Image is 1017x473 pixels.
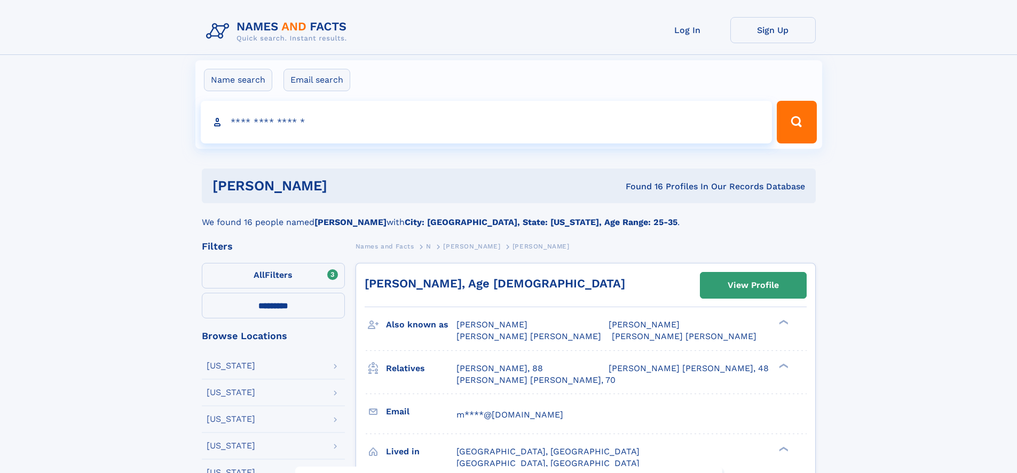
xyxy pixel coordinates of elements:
[776,362,789,369] div: ❯
[777,101,816,143] button: Search Button
[204,69,272,91] label: Name search
[207,362,255,370] div: [US_STATE]
[202,331,345,341] div: Browse Locations
[443,243,500,250] span: [PERSON_NAME]
[476,181,805,193] div: Found 16 Profiles In Our Records Database
[728,273,779,298] div: View Profile
[356,239,414,253] a: Names and Facts
[314,217,387,227] b: [PERSON_NAME]
[776,445,789,452] div: ❯
[254,270,265,280] span: All
[405,217,677,227] b: City: [GEOGRAPHIC_DATA], State: [US_STATE], Age Range: 25-35
[365,277,625,290] a: [PERSON_NAME], Age [DEMOGRAPHIC_DATA]
[201,101,772,143] input: search input
[456,446,640,456] span: [GEOGRAPHIC_DATA], [GEOGRAPHIC_DATA]
[283,69,350,91] label: Email search
[645,17,730,43] a: Log In
[207,388,255,397] div: [US_STATE]
[212,179,477,193] h1: [PERSON_NAME]
[386,403,456,421] h3: Email
[443,239,500,253] a: [PERSON_NAME]
[207,442,255,450] div: [US_STATE]
[202,263,345,288] label: Filters
[426,243,431,250] span: N
[609,363,769,374] a: [PERSON_NAME] [PERSON_NAME], 48
[776,319,789,326] div: ❯
[456,458,640,468] span: [GEOGRAPHIC_DATA], [GEOGRAPHIC_DATA]
[207,415,255,423] div: [US_STATE]
[386,359,456,378] h3: Relatives
[456,374,616,386] a: [PERSON_NAME] [PERSON_NAME], 70
[456,319,527,330] span: [PERSON_NAME]
[730,17,816,43] a: Sign Up
[609,319,680,330] span: [PERSON_NAME]
[202,203,816,229] div: We found 16 people named with .
[202,242,345,251] div: Filters
[456,363,543,374] a: [PERSON_NAME], 88
[386,316,456,334] h3: Also known as
[456,331,601,341] span: [PERSON_NAME] [PERSON_NAME]
[700,272,806,298] a: View Profile
[513,243,570,250] span: [PERSON_NAME]
[202,17,356,46] img: Logo Names and Facts
[386,443,456,461] h3: Lived in
[426,239,431,253] a: N
[612,331,756,341] span: [PERSON_NAME] [PERSON_NAME]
